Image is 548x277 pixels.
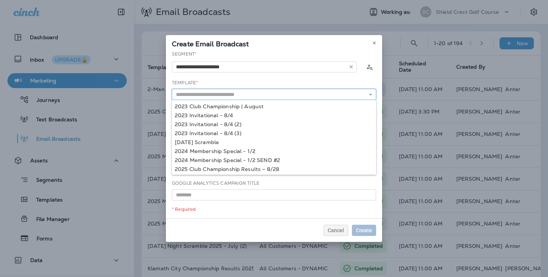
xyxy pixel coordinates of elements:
button: Calculate the estimated number of emails to be sent based on selected segment. (This could take a... [363,60,376,74]
div: 2024 Membership Special - 1/2 [175,148,373,154]
div: 2023 Invitational - 8/4 [175,112,373,118]
div: [DATE] Scramble [175,139,373,145]
label: Google Analytics Campaign Title [172,180,259,186]
span: Create [356,228,372,233]
span: Cancel [328,228,344,233]
div: * Required [172,206,376,212]
label: Segment [172,51,196,57]
div: 2024 Membership Special - 1/2 SEND #2 [175,157,373,163]
div: 2023 Invitational - 8/4 (3) [175,130,373,136]
div: Create Email Broadcast [166,35,382,51]
div: 2025 Club Championship Results – 8/28 [175,166,373,172]
label: Template [172,80,198,86]
button: Create [352,225,376,236]
div: 2023 Invitational - 8/4 (2) [175,121,373,127]
div: 2023 Club Championship | August [175,103,373,109]
button: Cancel [324,225,348,236]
